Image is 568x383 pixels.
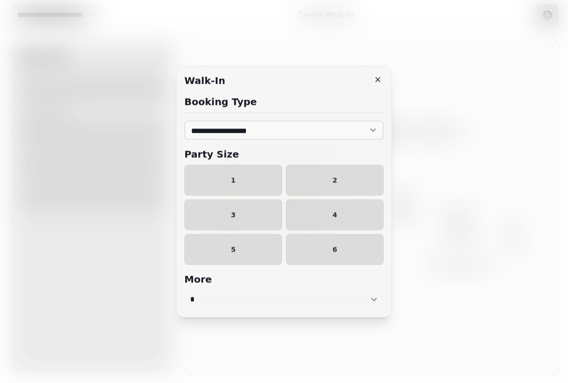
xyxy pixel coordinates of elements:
span: 3 [193,212,274,218]
span: 6 [294,246,375,253]
button: 5 [184,234,282,265]
h2: Booking Type [184,95,257,109]
button: 6 [286,234,384,265]
button: 3 [184,200,282,230]
h2: Party Size [184,148,239,161]
h2: Walk-in [184,74,225,88]
h2: More [184,273,369,286]
button: 2 [286,165,384,196]
span: 5 [193,246,274,253]
span: 1 [193,177,274,184]
button: 4 [286,200,384,230]
button: 1 [184,165,282,196]
span: 2 [294,177,375,184]
span: 4 [294,212,375,218]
